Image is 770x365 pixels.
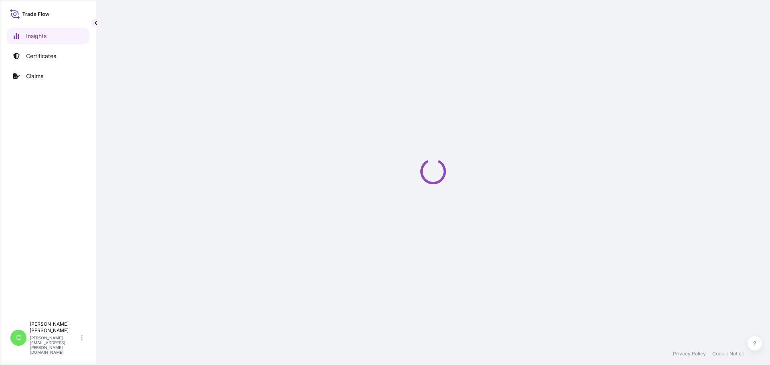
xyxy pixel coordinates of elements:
[26,52,56,60] p: Certificates
[16,334,21,342] span: C
[30,321,79,334] p: [PERSON_NAME] [PERSON_NAME]
[712,351,744,357] a: Cookie Notice
[26,32,47,40] p: Insights
[7,28,89,44] a: Insights
[26,72,43,80] p: Claims
[30,335,79,355] p: [PERSON_NAME][EMAIL_ADDRESS][PERSON_NAME][DOMAIN_NAME]
[7,48,89,64] a: Certificates
[7,68,89,84] a: Claims
[673,351,706,357] a: Privacy Policy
